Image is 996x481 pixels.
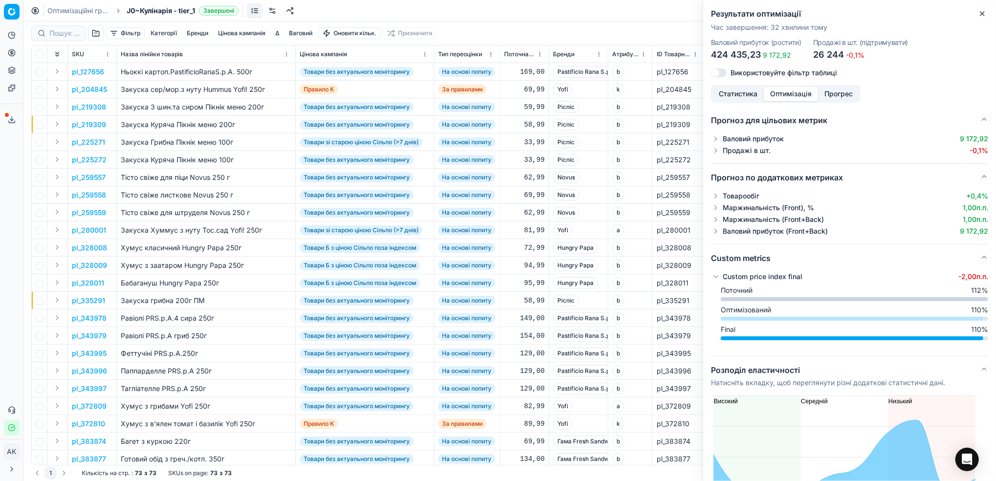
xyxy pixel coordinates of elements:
[438,384,495,394] span: На основі попиту
[711,107,988,134] button: Прогноз для цільових метрик
[72,384,107,394] button: pl_343997
[612,207,624,219] span: b
[723,226,828,236] span: Валовий прибуток (Front+Back)
[438,313,495,323] span: На основі попиту
[285,27,316,39] button: Ваговий
[121,155,291,165] div: Закуска Куряча Пікнік меню 100г
[121,366,291,376] div: Паппарделле PRS.p.A 250г
[612,50,639,58] span: Атрибут товару
[612,136,624,148] span: b
[121,102,291,112] div: Закуска З шин.та сиром Пікнік меню 200г
[72,155,107,165] button: pl_225272
[711,22,988,32] p: Час завершення : 32 хвилини тому
[121,173,291,182] div: Тісто свіже для піци Novus 250 г
[721,325,735,334] span: Final
[300,278,420,288] span: Товари Б з ціною Сільпо поза індексом
[963,203,988,212] span: 1,00п.п.
[4,444,20,459] button: AK
[438,208,495,218] span: На основі попиту
[612,436,624,447] span: b
[553,400,573,412] span: Yofi
[711,134,988,163] div: Прогноз для цільових метрик
[51,241,63,253] button: Expand
[300,50,347,58] span: Цінова кампанія
[199,6,239,16] span: Завершені
[72,225,106,235] button: pl_280001
[657,331,700,341] div: pl_343979
[657,137,700,147] div: pl_225271
[963,215,988,223] span: 1,00п.п.
[958,272,988,281] span: -2,00п.п.
[72,208,106,218] p: pl_259559
[51,171,63,183] button: Expand
[553,84,573,95] span: Yofi
[121,85,291,94] div: Закуска сер/мор.з нуту Hummus Yofi! 250г
[723,191,759,201] span: Товарообіг
[721,285,753,295] span: Поточний
[72,437,106,446] p: pl_383874
[438,120,495,130] span: На основі попиту
[612,418,624,430] span: k
[553,453,628,465] span: Гама Fresh Sandwiches
[723,215,824,224] span: Маржинальність (Front+Back)
[711,8,988,20] h2: Результати оптимізації
[438,50,482,58] span: Тип переоцінки
[657,261,700,270] div: pl_328009
[147,27,181,39] button: Категорії
[553,224,573,236] span: Yofi
[711,191,988,244] div: Прогноз по додаткових метриках
[121,419,291,429] div: Хумус з в'ялен томат і базилік Yofi 250г
[51,224,63,236] button: Expand
[657,190,700,200] div: pl_259558
[72,137,105,147] p: pl_225271
[504,437,545,446] div: 69,99
[438,419,487,429] span: За правилами
[612,101,624,113] span: b
[214,27,269,39] button: Цінова кампанія
[711,272,988,356] div: Custom metrics
[553,348,622,359] span: Pastificio Rana S.p.A.
[438,67,495,77] span: На основі попиту
[300,243,420,253] span: Товари Б з ціною Сільпо поза індексом
[504,173,545,182] div: 62,99
[657,173,700,182] div: pl_259557
[970,146,988,154] span: -0,1%
[127,6,195,16] span: J0~Кулінарія - tier_1
[72,331,107,341] p: pl_343979
[51,382,63,394] button: Expand
[318,27,381,39] button: Оновити кільк.
[714,397,738,405] text: Високий
[438,349,495,358] span: На основі попиту
[72,102,106,112] p: pl_219308
[300,225,422,235] span: Товари зі старою ціною Сільпо (>7 днів)
[723,146,771,155] span: Продажі в шт.
[553,136,579,148] span: Picnic
[504,366,545,376] div: 129,00
[121,296,291,306] div: Закуска грибна 200г ПМ
[72,454,106,464] button: pl_383877
[72,243,107,253] p: pl_328008
[183,27,212,39] button: Бренди
[612,154,624,166] span: b
[300,85,338,94] span: Правило K
[657,243,700,253] div: pl_328008
[72,313,107,323] p: pl_343978
[723,272,802,282] span: Custom price index final
[72,401,107,411] p: pl_372809
[553,365,622,377] span: Pastificio Rana S.p.A.
[300,120,414,130] span: Товари без актуального моніторингу
[612,453,624,465] span: b
[960,134,988,143] span: 9 172,92
[300,401,414,411] span: Товари без актуального моніторингу
[888,397,912,405] text: Низький
[121,120,291,130] div: Закуска Куряча Пікнік меню 200г
[763,51,791,59] span: 9 172,92
[553,242,598,254] span: Hungry Papa
[711,164,988,191] button: Прогноз по додаткових метриках
[553,330,622,342] span: Pastificio Rana S.p.A.
[711,378,945,388] p: Натисніть вкладку, щоб переглянути різні додаткові статистичні дані.
[504,261,545,270] div: 94,99
[504,155,545,165] div: 33,99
